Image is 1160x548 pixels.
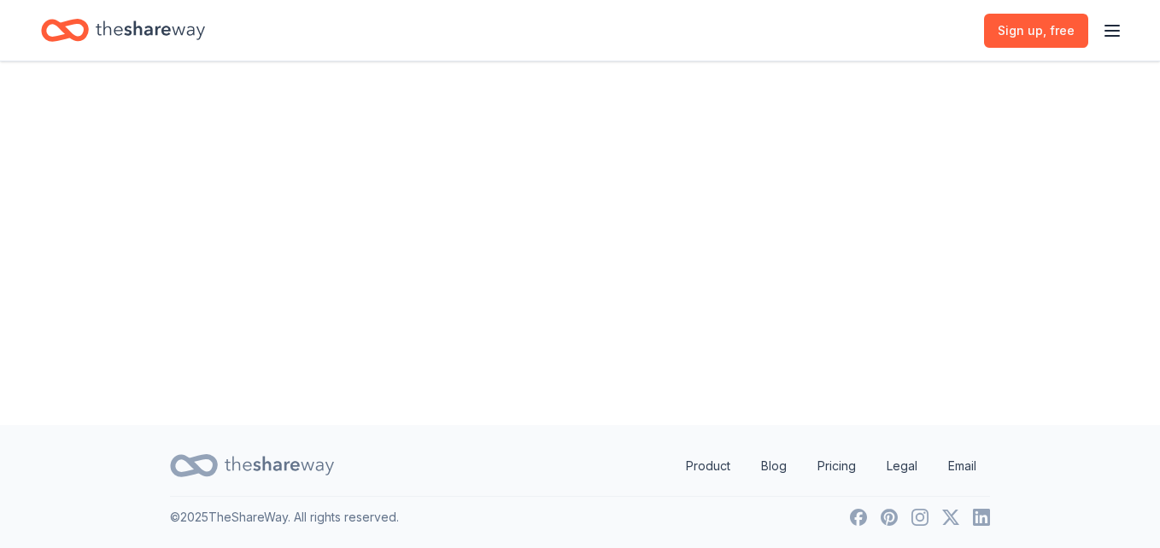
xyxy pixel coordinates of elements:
[804,449,870,483] a: Pricing
[41,10,205,50] a: Home
[873,449,931,483] a: Legal
[1043,23,1075,38] span: , free
[170,507,399,528] p: © 2025 TheShareWay. All rights reserved.
[934,449,990,483] a: Email
[747,449,800,483] a: Blog
[984,14,1088,48] a: Sign up, free
[672,449,990,483] nav: quick links
[998,20,1075,41] span: Sign up
[672,449,744,483] a: Product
